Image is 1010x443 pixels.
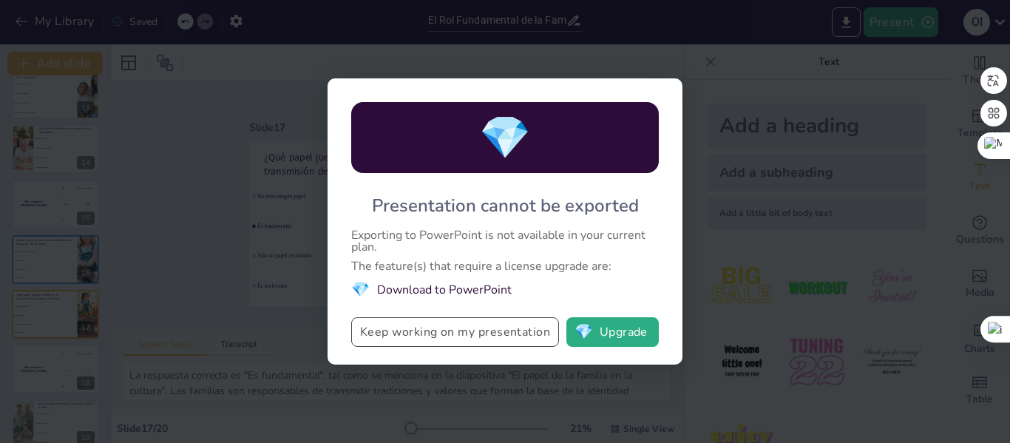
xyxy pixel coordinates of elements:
span: diamond [351,280,370,300]
div: The feature(s) that require a license upgrade are: [351,260,659,272]
li: Download to PowerPoint [351,280,659,300]
button: diamondUpgrade [566,317,659,347]
span: diamond [479,109,531,166]
div: Exporting to PowerPoint is not available in your current plan. [351,229,659,253]
span: diamond [575,325,593,339]
button: Keep working on my presentation [351,317,559,347]
div: Presentation cannot be exported [372,194,639,217]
